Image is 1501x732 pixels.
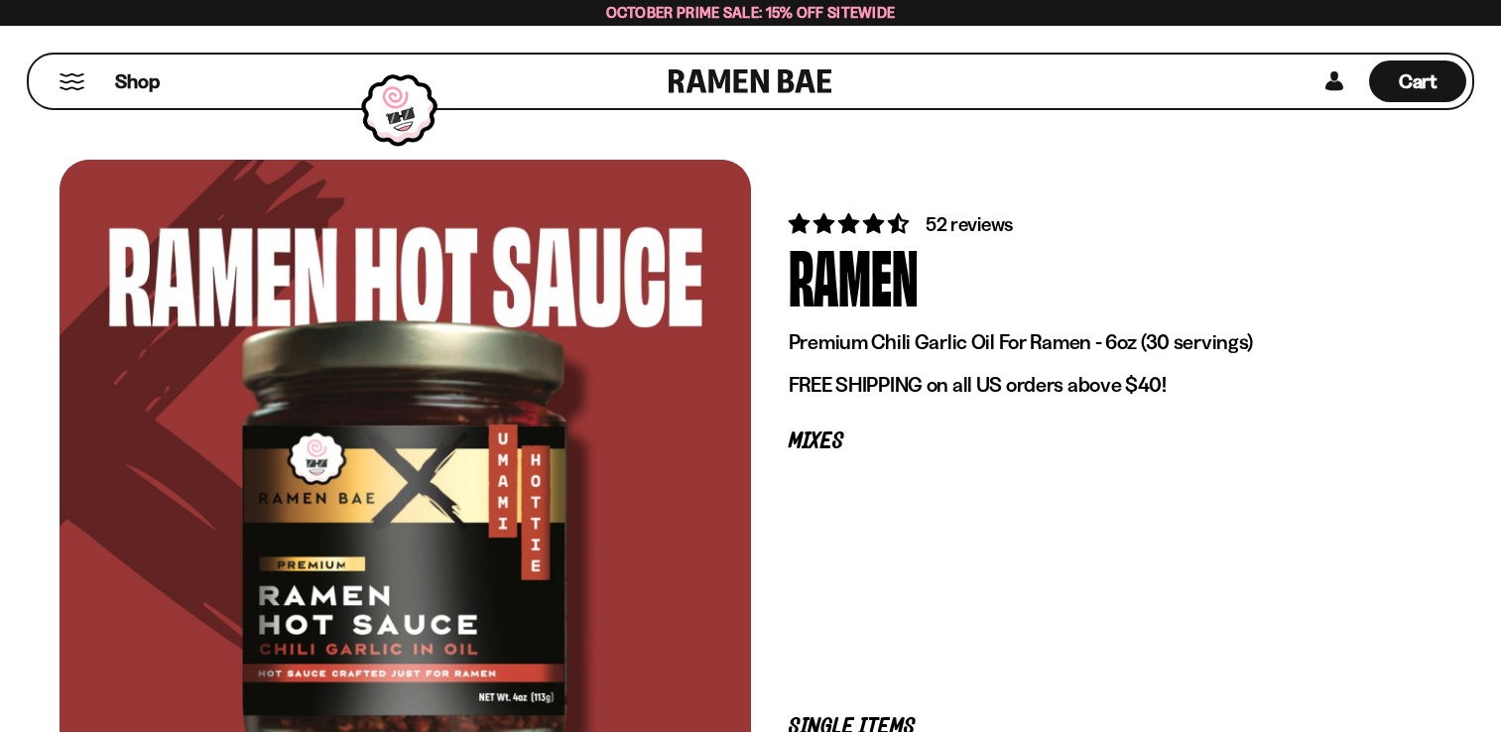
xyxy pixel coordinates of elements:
[115,68,160,95] span: Shop
[789,372,1404,398] p: FREE SHIPPING on all US orders above $40!
[59,73,85,90] button: Mobile Menu Trigger
[1369,55,1466,108] div: Cart
[789,211,913,236] span: 4.71 stars
[789,238,919,312] div: Ramen
[926,212,1013,236] span: 52 reviews
[789,432,1404,451] p: Mixes
[789,329,1404,355] p: Premium Chili Garlic Oil For Ramen - 6oz (30 servings)
[606,3,896,22] span: October Prime Sale: 15% off Sitewide
[115,61,160,102] a: Shop
[1399,69,1438,93] span: Cart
